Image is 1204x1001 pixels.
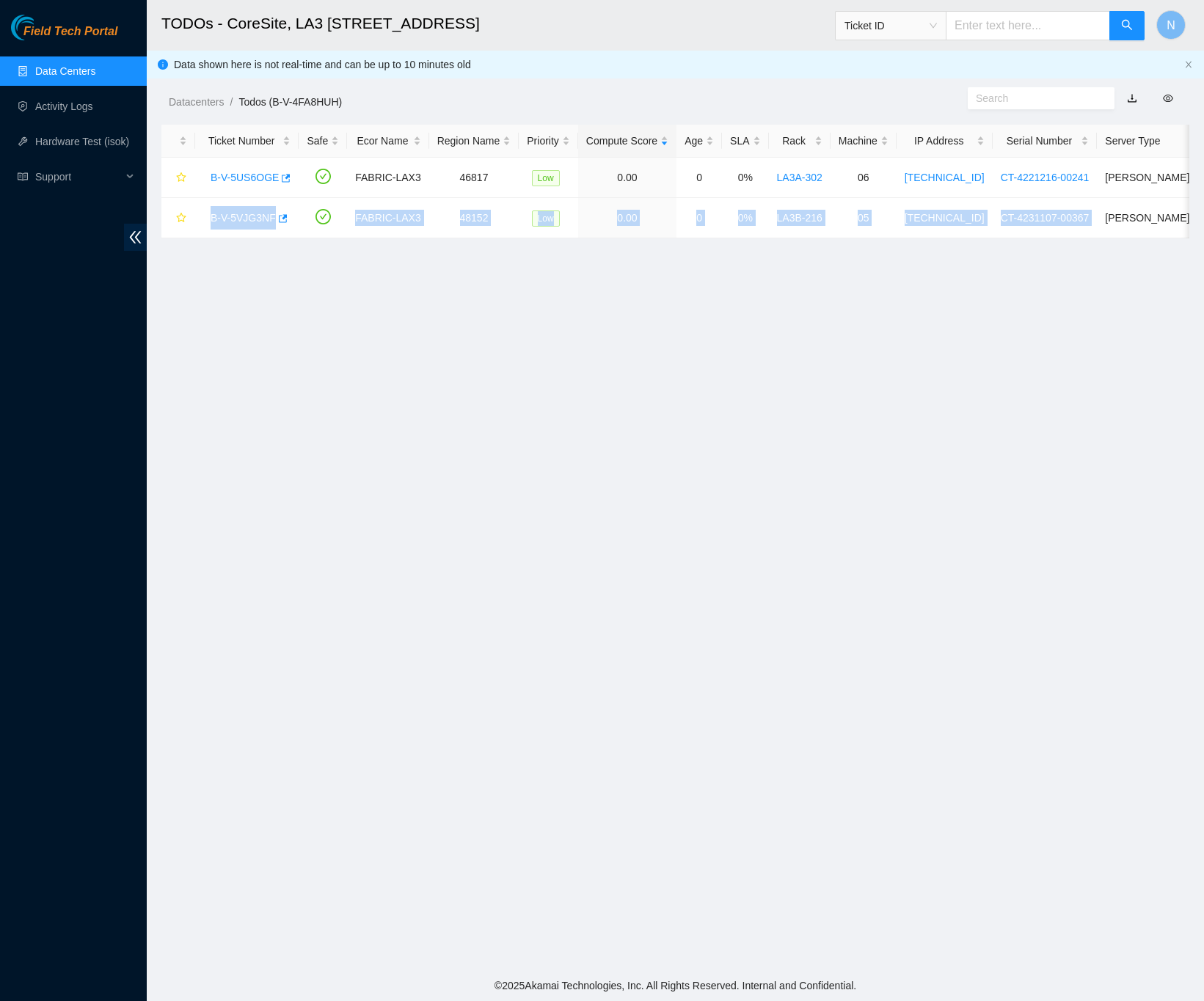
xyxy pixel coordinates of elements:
a: [TECHNICAL_ID] [905,172,985,183]
span: Support [35,162,122,191]
span: star [176,213,186,224]
span: search [1121,19,1133,33]
a: B-V-5VJG3NF [211,212,276,224]
span: Field Tech Portal [23,25,117,39]
td: 0% [722,158,768,198]
input: Search [976,90,1095,106]
td: 0 [676,158,722,198]
button: star [169,206,187,230]
a: Datacenters [169,96,224,108]
span: N [1167,16,1175,34]
a: Hardware Test (isok) [35,136,129,147]
span: double-left [124,224,147,251]
td: 0.00 [578,198,676,238]
button: close [1184,60,1193,70]
button: star [169,166,187,189]
span: check-circle [315,209,331,224]
button: download [1116,87,1148,110]
a: Akamai TechnologiesField Tech Portal [11,26,117,45]
button: search [1109,11,1145,40]
td: 48152 [429,198,519,238]
span: eye [1163,93,1173,103]
span: star [176,172,186,184]
span: read [18,172,28,182]
footer: © 2025 Akamai Technologies, Inc. All Rights Reserved. Internal and Confidential. [147,970,1204,1001]
td: 05 [831,198,897,238]
a: Todos (B-V-4FA8HUH) [238,96,342,108]
button: N [1156,10,1186,40]
a: [TECHNICAL_ID] [905,212,985,224]
img: Akamai Technologies [11,15,74,40]
td: 46817 [429,158,519,198]
td: 0% [722,198,768,238]
a: Data Centers [35,65,95,77]
td: FABRIC-LAX3 [347,198,428,238]
span: Ticket ID [844,15,937,37]
a: CT-4231107-00367 [1001,212,1090,224]
a: LA3B-216 [777,212,822,224]
a: CT-4221216-00241 [1001,172,1090,183]
td: 0.00 [578,158,676,198]
span: close [1184,60,1193,69]
a: LA3A-302 [777,172,822,183]
span: Low [532,170,560,186]
span: check-circle [315,169,331,184]
span: / [230,96,233,108]
a: Activity Logs [35,100,93,112]
td: 06 [831,158,897,198]
td: FABRIC-LAX3 [347,158,428,198]
td: 0 [676,198,722,238]
a: download [1127,92,1137,104]
input: Enter text here... [946,11,1110,40]
span: Low [532,210,560,227]
a: B-V-5US6OGE [211,172,279,183]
